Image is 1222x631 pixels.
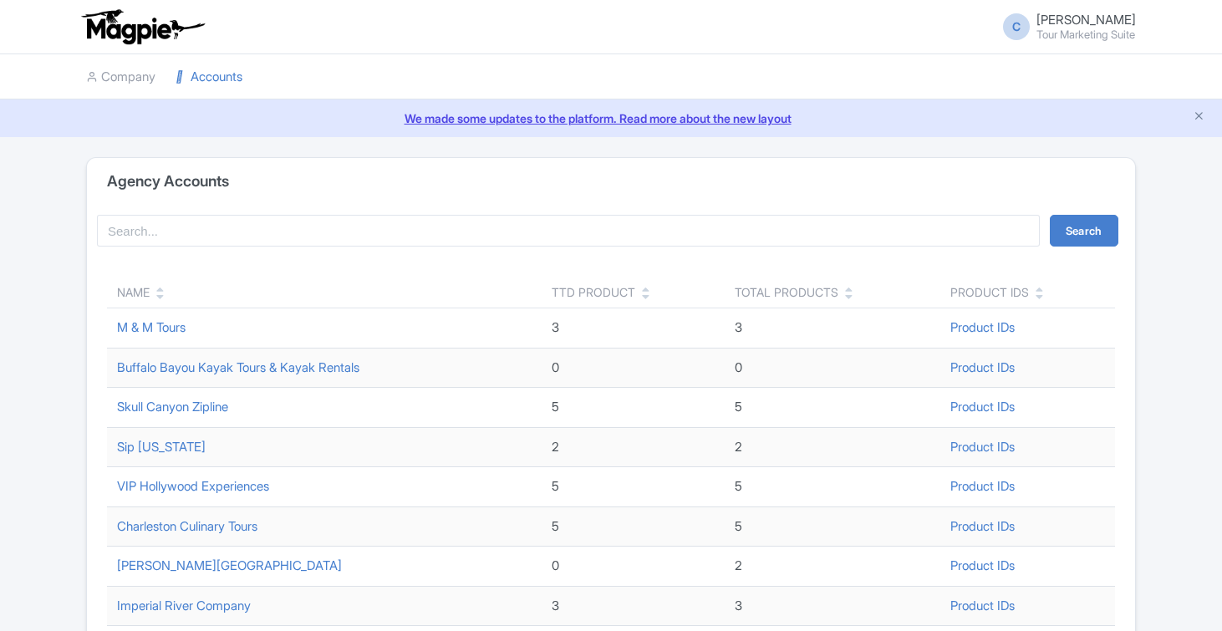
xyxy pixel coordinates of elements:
[117,598,251,613] a: Imperial River Company
[950,518,1015,534] a: Product IDs
[117,439,206,455] a: Sip [US_STATE]
[725,506,940,547] td: 5
[117,518,257,534] a: Charleston Culinary Tours
[1036,29,1136,40] small: Tour Marketing Suite
[725,467,940,507] td: 5
[735,283,838,301] div: Total Products
[552,283,635,301] div: TTD Product
[725,348,940,388] td: 0
[542,308,725,349] td: 3
[950,439,1015,455] a: Product IDs
[542,388,725,428] td: 5
[542,348,725,388] td: 0
[950,399,1015,415] a: Product IDs
[176,54,242,100] a: Accounts
[86,54,155,100] a: Company
[10,109,1212,127] a: We made some updates to the platform. Read more about the new layout
[725,547,940,587] td: 2
[117,478,269,494] a: VIP Hollywood Experiences
[542,467,725,507] td: 5
[725,308,940,349] td: 3
[950,319,1015,335] a: Product IDs
[725,427,940,467] td: 2
[725,586,940,626] td: 3
[117,557,342,573] a: [PERSON_NAME][GEOGRAPHIC_DATA]
[542,427,725,467] td: 2
[950,557,1015,573] a: Product IDs
[117,399,228,415] a: Skull Canyon Zipline
[542,547,725,587] td: 0
[950,359,1015,375] a: Product IDs
[78,8,207,45] img: logo-ab69f6fb50320c5b225c76a69d11143b.png
[950,478,1015,494] a: Product IDs
[107,173,229,190] h4: Agency Accounts
[1050,215,1118,247] button: Search
[117,359,359,375] a: Buffalo Bayou Kayak Tours & Kayak Rentals
[542,586,725,626] td: 3
[1036,12,1136,28] span: [PERSON_NAME]
[1193,108,1205,127] button: Close announcement
[117,283,150,301] div: Name
[1003,13,1030,40] span: C
[950,283,1029,301] div: Product IDs
[725,388,940,428] td: 5
[542,506,725,547] td: 5
[993,13,1136,40] a: C [PERSON_NAME] Tour Marketing Suite
[950,598,1015,613] a: Product IDs
[97,215,1040,247] input: Search...
[117,319,186,335] a: M & M Tours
